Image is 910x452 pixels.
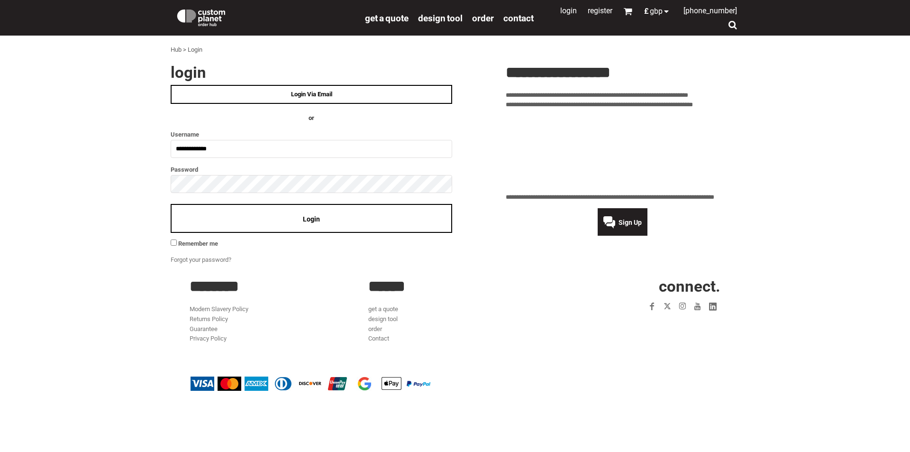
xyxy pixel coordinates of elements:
img: Google Pay [353,377,376,391]
a: Contact [368,335,389,342]
span: Login [303,215,320,223]
a: order [368,325,382,332]
img: Mastercard [218,377,241,391]
label: Password [171,164,452,175]
iframe: Customer reviews powered by Trustpilot [506,116,739,187]
a: Login Via Email [171,85,452,104]
iframe: Customer reviews powered by Trustpilot [590,320,720,331]
a: order [472,12,494,23]
a: design tool [418,12,463,23]
a: get a quote [368,305,398,313]
h2: CONNECT. [547,278,720,294]
a: Hub [171,46,182,53]
input: Remember me [171,240,177,246]
a: Guarantee [190,325,218,332]
img: PayPal [407,381,430,387]
div: > [183,45,186,55]
span: get a quote [365,13,409,24]
img: China UnionPay [326,377,349,391]
a: Contact [503,12,534,23]
span: Remember me [178,240,218,247]
label: Username [171,129,452,140]
img: Custom Planet [175,7,227,26]
div: Login [188,45,202,55]
a: Privacy Policy [190,335,227,342]
span: [PHONE_NUMBER] [683,6,737,15]
a: Modern Slavery Policy [190,305,248,313]
img: Discover [299,377,322,391]
span: order [472,13,494,24]
h4: OR [171,113,452,123]
a: design tool [368,315,398,323]
img: Visa [191,377,214,391]
a: Returns Policy [190,315,228,323]
h2: Login [171,65,452,80]
img: Apple Pay [380,377,403,391]
img: Diners Club [272,377,295,391]
span: Sign Up [619,219,642,226]
img: American Express [245,377,268,391]
span: £ [644,8,650,15]
span: design tool [418,13,463,24]
span: Contact [503,13,534,24]
a: get a quote [365,12,409,23]
a: Forgot your password? [171,256,231,263]
span: Login Via Email [291,91,332,98]
a: Custom Planet [171,2,360,31]
span: GBP [650,8,663,15]
a: Login [560,6,577,15]
a: Register [588,6,612,15]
